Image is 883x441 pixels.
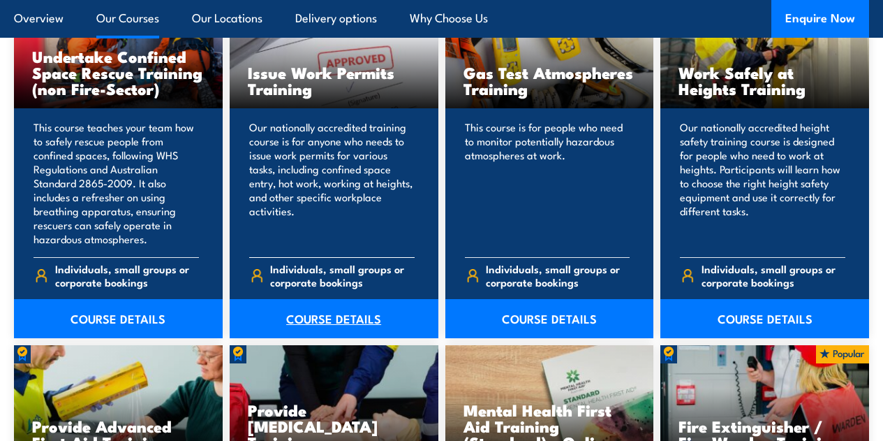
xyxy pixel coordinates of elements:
h3: Issue Work Permits Training [248,64,420,96]
span: Individuals, small groups or corporate bookings [702,262,845,289]
p: Our nationally accredited training course is for anyone who needs to issue work permits for vario... [249,120,415,246]
p: This course is for people who need to monitor potentially hazardous atmospheres at work. [465,120,630,246]
p: Our nationally accredited height safety training course is designed for people who need to work a... [680,120,845,246]
a: COURSE DETAILS [660,299,869,338]
p: This course teaches your team how to safely rescue people from confined spaces, following WHS Reg... [34,120,199,246]
span: Individuals, small groups or corporate bookings [55,262,199,289]
a: COURSE DETAILS [230,299,438,338]
span: Individuals, small groups or corporate bookings [270,262,414,289]
h3: Undertake Confined Space Rescue Training (non Fire-Sector) [32,48,205,96]
h3: Gas Test Atmospheres Training [463,64,636,96]
h3: Work Safely at Heights Training [678,64,851,96]
a: COURSE DETAILS [445,299,654,338]
span: Individuals, small groups or corporate bookings [486,262,630,289]
a: COURSE DETAILS [14,299,223,338]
